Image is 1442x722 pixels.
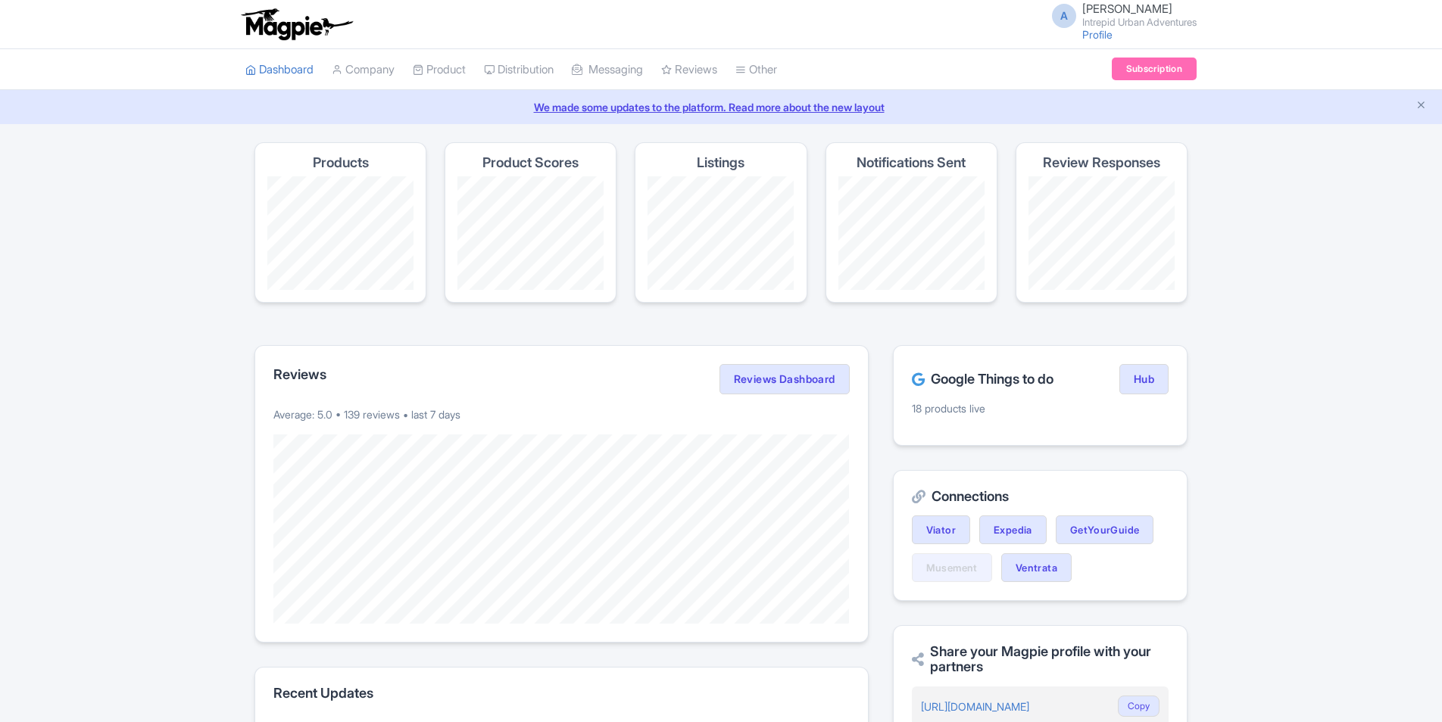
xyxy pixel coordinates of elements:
a: Musement [912,553,992,582]
a: Company [332,49,395,91]
p: Average: 5.0 • 139 reviews • last 7 days [273,406,850,422]
a: Subscription [1112,58,1197,80]
a: We made some updates to the platform. Read more about the new layout [9,99,1433,115]
a: Viator [912,515,970,544]
a: Expedia [979,515,1047,544]
h2: Connections [912,489,1169,504]
a: A [PERSON_NAME] Intrepid Urban Adventures [1043,3,1197,27]
span: [PERSON_NAME] [1082,2,1172,16]
h2: Share your Magpie profile with your partners [912,644,1169,674]
a: Reviews [661,49,717,91]
h4: Products [313,155,369,170]
button: Copy [1118,696,1160,717]
h4: Notifications Sent [857,155,966,170]
h2: Google Things to do [912,372,1053,387]
a: Profile [1082,28,1113,41]
h2: Recent Updates [273,686,850,701]
h4: Product Scores [482,155,579,170]
a: Hub [1119,364,1169,394]
small: Intrepid Urban Adventures [1082,17,1197,27]
a: Product [413,49,466,91]
button: Close announcement [1415,98,1427,115]
span: A [1052,4,1076,28]
a: Other [735,49,777,91]
h4: Listings [697,155,744,170]
a: Ventrata [1001,553,1072,582]
h4: Review Responses [1043,155,1160,170]
a: Dashboard [245,49,314,91]
img: logo-ab69f6fb50320c5b225c76a69d11143b.png [238,8,355,41]
a: [URL][DOMAIN_NAME] [921,700,1029,713]
a: Messaging [572,49,643,91]
p: 18 products live [912,400,1169,416]
a: Distribution [484,49,554,91]
a: GetYourGuide [1056,515,1154,544]
h2: Reviews [273,367,326,382]
a: Reviews Dashboard [719,364,850,394]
